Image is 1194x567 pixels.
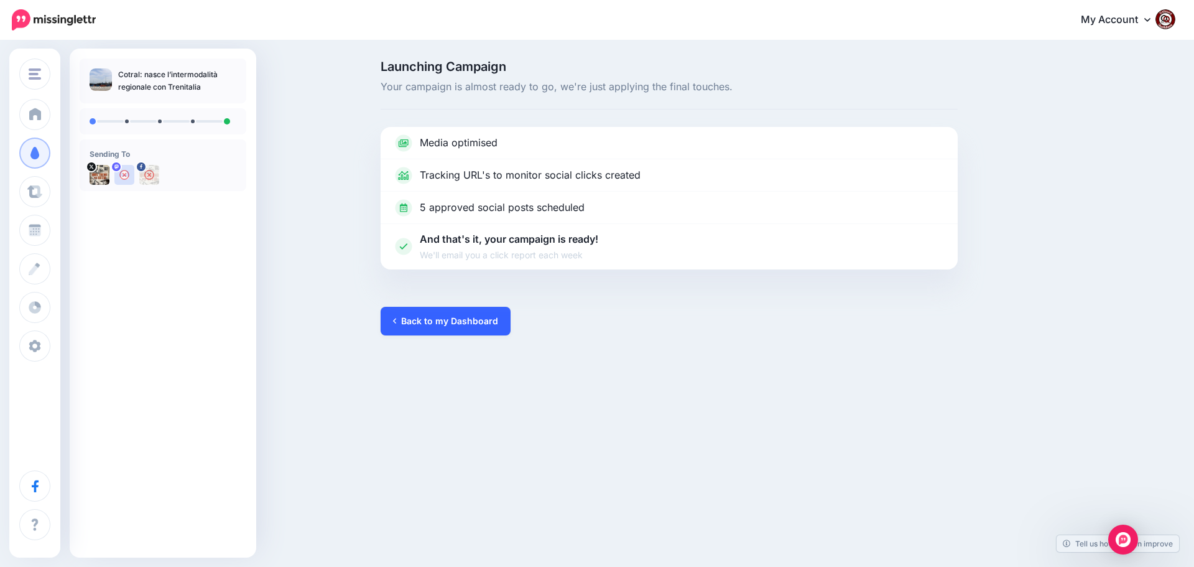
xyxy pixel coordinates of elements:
div: Open Intercom Messenger [1108,525,1138,555]
img: Missinglettr [12,9,96,30]
p: 5 approved social posts scheduled [420,200,585,216]
img: 463453305_2684324355074873_6393692129472495966_n-bsa154739.jpg [139,165,159,185]
img: menu.png [29,68,41,80]
a: My Account [1068,5,1175,35]
h4: Sending To [90,149,236,159]
span: Your campaign is almost ready to go, we're just applying the final touches. [381,79,958,95]
p: Cotral: nasce l’intermodalità regionale con Trenitalia [118,68,236,93]
img: user_default_image.png [114,165,134,185]
p: Media optimised [420,135,497,151]
img: uTTNWBrh-84924.jpeg [90,165,109,185]
a: Tell us how we can improve [1057,535,1179,552]
span: Launching Campaign [381,60,958,73]
a: Back to my Dashboard [381,307,511,335]
span: We'll email you a click report each week [420,248,598,262]
p: And that's it, your campaign is ready! [420,232,598,262]
img: 534027f6cfcc6e480bf7a2c47be4e5cb_thumb.jpg [90,68,112,91]
p: Tracking URL's to monitor social clicks created [420,167,641,184]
